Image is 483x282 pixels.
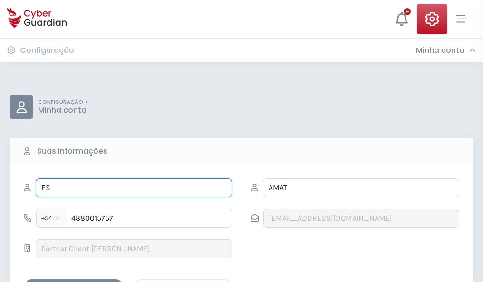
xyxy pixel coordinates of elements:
[41,211,61,225] span: +54
[38,99,87,106] p: CONFIGURAÇÃO >
[416,46,476,55] div: Minha conta
[38,106,87,115] p: Minha conta
[416,46,464,55] h3: Minha conta
[404,8,411,15] div: +
[37,146,107,157] b: Suas informações
[20,46,74,55] h3: Configuração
